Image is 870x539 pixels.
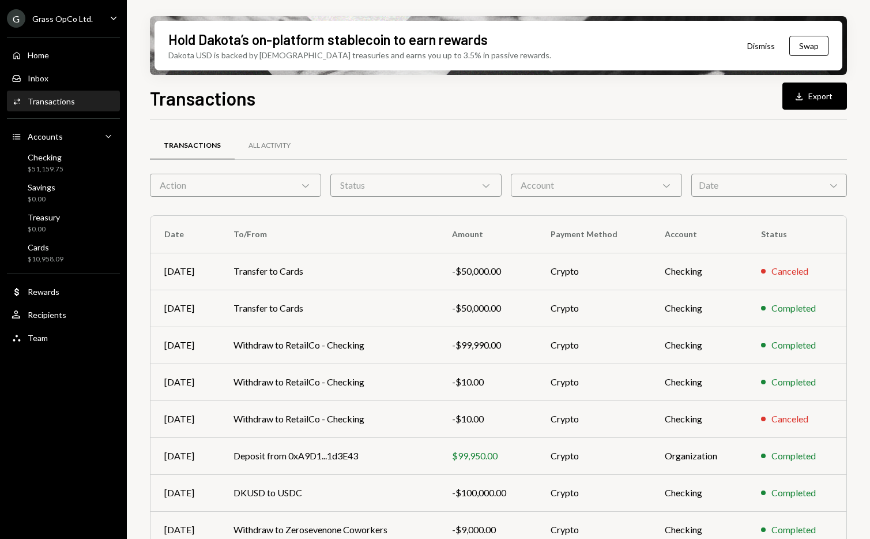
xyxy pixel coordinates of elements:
[164,301,206,315] div: [DATE]
[537,253,650,290] td: Crypto
[164,375,206,389] div: [DATE]
[537,400,650,437] td: Crypto
[28,50,49,60] div: Home
[691,174,847,197] div: Date
[651,327,747,364] td: Checking
[7,9,25,28] div: G
[164,486,206,500] div: [DATE]
[220,216,438,253] th: To/From
[168,30,488,49] div: Hold Dakota’s on-platform stablecoin to earn rewards
[7,239,120,267] a: Cards$10,958.09
[330,174,502,197] div: Status
[28,73,48,83] div: Inbox
[651,253,747,290] td: Checking
[438,216,537,253] th: Amount
[164,264,206,278] div: [DATE]
[164,141,221,151] div: Transactions
[7,327,120,348] a: Team
[28,212,60,222] div: Treasury
[7,126,120,147] a: Accounts
[537,437,650,474] td: Crypto
[7,68,120,88] a: Inbox
[452,523,523,537] div: -$9,000.00
[771,449,816,463] div: Completed
[150,174,321,197] div: Action
[220,474,438,511] td: DKUSD to USDC
[771,301,816,315] div: Completed
[651,474,747,511] td: Checking
[537,216,650,253] th: Payment Method
[28,194,55,204] div: $0.00
[537,474,650,511] td: Crypto
[28,164,63,174] div: $51,159.75
[235,131,304,160] a: All Activity
[150,216,220,253] th: Date
[28,132,63,141] div: Accounts
[452,486,523,500] div: -$100,000.00
[28,254,63,264] div: $10,958.09
[452,375,523,389] div: -$10.00
[28,224,60,234] div: $0.00
[452,412,523,426] div: -$10.00
[7,281,120,302] a: Rewards
[164,412,206,426] div: [DATE]
[32,14,93,24] div: Grass OpCo Ltd.
[651,437,747,474] td: Organization
[220,253,438,290] td: Transfer to Cards
[7,179,120,207] a: Savings$0.00
[7,149,120,177] a: Checking$51,159.75
[164,338,206,352] div: [DATE]
[164,523,206,537] div: [DATE]
[220,437,438,474] td: Deposit from 0xA9D1...1d3E43
[782,83,847,110] button: Export
[28,287,59,297] div: Rewards
[248,141,291,151] div: All Activity
[537,290,650,327] td: Crypto
[771,523,816,537] div: Completed
[733,32,789,59] button: Dismiss
[164,449,206,463] div: [DATE]
[747,216,846,253] th: Status
[537,364,650,400] td: Crypto
[7,91,120,111] a: Transactions
[452,264,523,278] div: -$50,000.00
[771,412,808,426] div: Canceled
[771,264,808,278] div: Canceled
[651,216,747,253] th: Account
[168,49,551,61] div: Dakota USD is backed by [DEMOGRAPHIC_DATA] treasuries and earns you up to 3.5% in passive rewards.
[28,310,66,320] div: Recipients
[651,290,747,327] td: Checking
[150,87,255,110] h1: Transactions
[452,449,523,463] div: $99,950.00
[771,486,816,500] div: Completed
[28,333,48,343] div: Team
[220,400,438,437] td: Withdraw to RetailCo - Checking
[7,44,120,65] a: Home
[537,327,650,364] td: Crypto
[452,338,523,352] div: -$99,990.00
[771,338,816,352] div: Completed
[7,209,120,237] a: Treasury$0.00
[28,96,75,106] div: Transactions
[220,364,438,400] td: Withdraw to RetailCo - Checking
[28,242,63,252] div: Cards
[789,36,828,56] button: Swap
[220,327,438,364] td: Withdraw to RetailCo - Checking
[651,400,747,437] td: Checking
[220,290,438,327] td: Transfer to Cards
[28,182,55,192] div: Savings
[452,301,523,315] div: -$50,000.00
[150,131,235,160] a: Transactions
[28,152,63,162] div: Checking
[771,375,816,389] div: Completed
[651,364,747,400] td: Checking
[7,304,120,325] a: Recipients
[511,174,682,197] div: Account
